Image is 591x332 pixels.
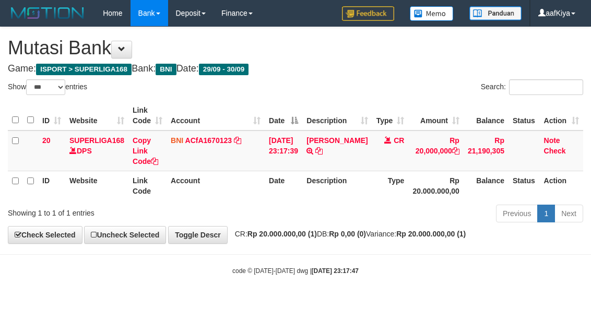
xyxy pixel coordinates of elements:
[408,131,464,171] td: Rp 20,000,000
[464,171,509,200] th: Balance
[156,64,176,75] span: BNI
[302,171,372,200] th: Description
[65,131,128,171] td: DPS
[372,101,409,131] th: Type: activate to sort column ascending
[544,147,566,155] a: Check
[8,226,82,244] a: Check Selected
[185,136,232,145] a: ACfA1670123
[509,171,540,200] th: Status
[230,230,466,238] span: CR: DB: Variance:
[265,131,302,171] td: [DATE] 23:17:39
[8,5,87,21] img: MOTION_logo.png
[128,171,167,200] th: Link Code
[496,205,538,222] a: Previous
[65,101,128,131] th: Website: activate to sort column ascending
[302,101,372,131] th: Description: activate to sort column ascending
[26,79,65,95] select: Showentries
[8,38,583,58] h1: Mutasi Bank
[36,64,132,75] span: ISPORT > SUPERLIGA168
[84,226,166,244] a: Uncheck Selected
[481,79,583,95] label: Search:
[128,101,167,131] th: Link Code: activate to sort column ascending
[8,204,239,218] div: Showing 1 to 1 of 1 entries
[509,101,540,131] th: Status
[8,64,583,74] h4: Game: Bank: Date:
[133,136,158,165] a: Copy Link Code
[537,205,555,222] a: 1
[167,101,265,131] th: Account: activate to sort column ascending
[167,171,265,200] th: Account
[464,131,509,171] td: Rp 21,190,305
[396,230,466,238] strong: Rp 20.000.000,00 (1)
[342,6,394,21] img: Feedback.jpg
[469,6,522,20] img: panduan.png
[329,230,366,238] strong: Rp 0,00 (0)
[8,79,87,95] label: Show entries
[408,171,464,200] th: Rp 20.000.000,00
[464,101,509,131] th: Balance
[306,136,368,145] a: [PERSON_NAME]
[312,267,359,275] strong: [DATE] 23:17:47
[65,171,128,200] th: Website
[410,6,454,21] img: Button%20Memo.svg
[509,79,583,95] input: Search:
[38,101,65,131] th: ID: activate to sort column ascending
[199,64,249,75] span: 29/09 - 30/09
[394,136,404,145] span: CR
[168,226,228,244] a: Toggle Descr
[171,136,183,145] span: BNI
[265,101,302,131] th: Date: activate to sort column descending
[554,205,583,222] a: Next
[372,171,409,200] th: Type
[247,230,317,238] strong: Rp 20.000.000,00 (1)
[452,147,459,155] a: Copy Rp 20,000,000 to clipboard
[234,136,241,145] a: Copy ACfA1670123 to clipboard
[42,136,51,145] span: 20
[540,171,583,200] th: Action
[540,101,583,131] th: Action: activate to sort column ascending
[69,136,124,145] a: SUPERLIGA168
[544,136,560,145] a: Note
[232,267,359,275] small: code © [DATE]-[DATE] dwg |
[265,171,302,200] th: Date
[315,147,323,155] a: Copy SUMALI YAJI to clipboard
[38,171,65,200] th: ID
[408,101,464,131] th: Amount: activate to sort column ascending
